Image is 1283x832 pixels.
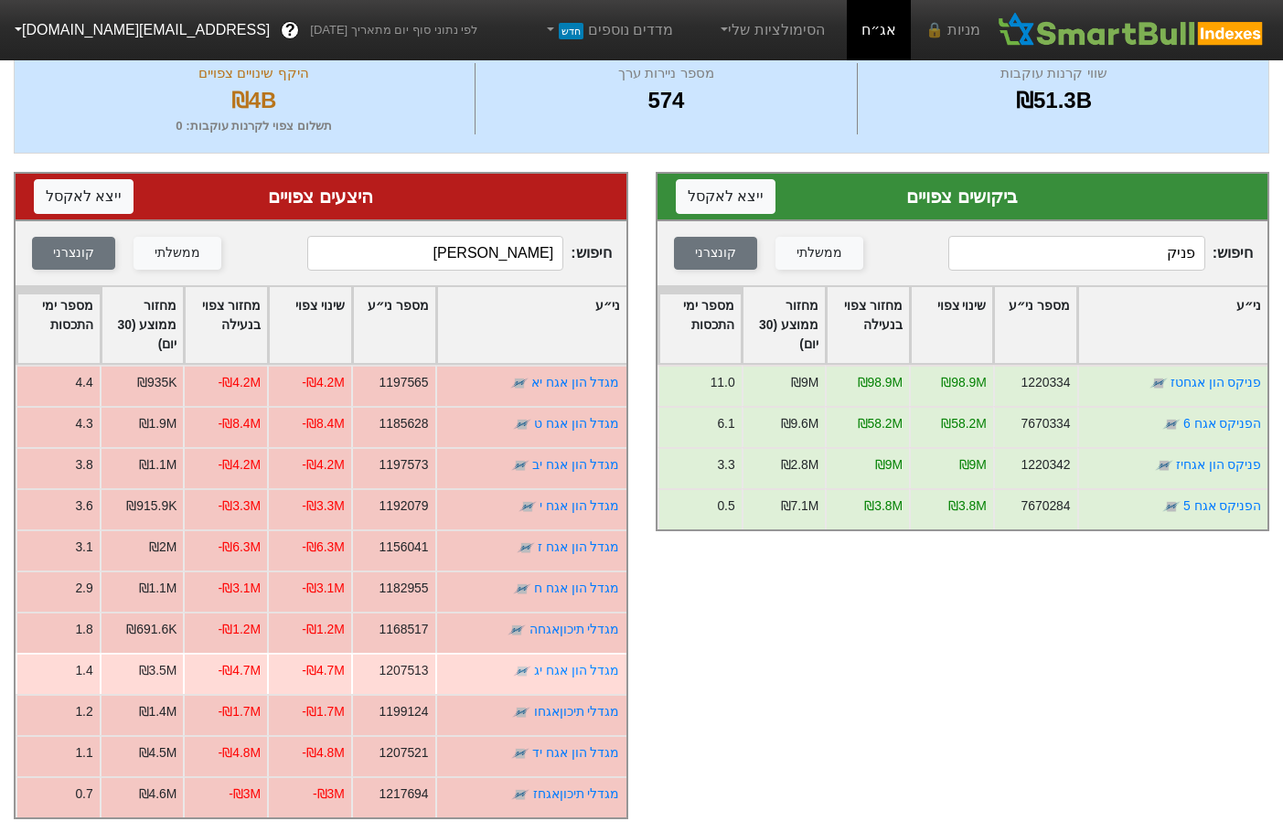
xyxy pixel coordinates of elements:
[1154,456,1172,475] img: tase link
[710,373,734,392] div: 11.0
[139,661,177,680] div: ₪3.5M
[864,496,903,516] div: ₪3.8M
[710,12,832,48] a: הסימולציות שלי
[302,620,345,639] div: -₪1.2M
[302,661,345,680] div: -₪4.7M
[511,744,529,763] img: tase link
[149,538,176,557] div: ₪2M
[219,661,262,680] div: -₪4.7M
[511,785,529,804] img: tase link
[513,662,531,680] img: tase link
[480,84,852,117] div: 574
[1021,496,1070,516] div: 7670284
[353,287,435,363] div: Toggle SortBy
[534,663,620,677] a: מגדל הון אגח יג
[219,702,262,721] div: -₪1.7M
[185,287,267,363] div: Toggle SortBy
[269,287,351,363] div: Toggle SortBy
[379,743,428,763] div: 1207521
[1183,498,1261,513] a: הפניקס אגח 5
[37,84,470,117] div: ₪4B
[948,236,1205,271] input: 95 רשומות...
[75,496,92,516] div: 3.6
[302,373,345,392] div: -₪4.2M
[780,455,818,475] div: ₪2.8M
[994,287,1076,363] div: Toggle SortBy
[958,455,986,475] div: ₪9M
[219,579,262,598] div: -₪3.1M
[480,63,852,84] div: מספר ניירות ערך
[17,287,100,363] div: Toggle SortBy
[862,84,1246,117] div: ₪51.3B
[75,373,92,392] div: 4.4
[941,373,987,392] div: ₪98.9M
[379,579,428,598] div: 1182955
[219,455,262,475] div: -₪4.2M
[659,287,742,363] div: Toggle SortBy
[911,287,993,363] div: Toggle SortBy
[508,621,526,639] img: tase link
[1078,287,1267,363] div: Toggle SortBy
[437,287,626,363] div: Toggle SortBy
[379,414,428,433] div: 1185628
[1175,457,1261,472] a: פניקס הון אגחיז
[535,12,680,48] a: מדדים נוספיםחדש
[379,373,428,392] div: 1197565
[32,237,115,270] button: קונצרני
[155,243,200,263] div: ממשלתי
[513,415,531,433] img: tase link
[75,620,92,639] div: 1.8
[302,702,345,721] div: -₪1.7M
[511,456,529,475] img: tase link
[519,497,537,516] img: tase link
[134,237,221,270] button: ממשלתי
[219,743,262,763] div: -₪4.8M
[75,743,92,763] div: 1.1
[379,620,428,639] div: 1168517
[512,703,530,721] img: tase link
[1183,416,1261,431] a: הפניקס אגח 6
[517,539,535,557] img: tase link
[379,496,428,516] div: 1192079
[780,414,818,433] div: ₪9.6M
[676,179,775,214] button: ייצא לאקסל
[379,702,428,721] div: 1199124
[531,375,620,389] a: מגדל הון אגח יא
[75,455,92,475] div: 3.8
[219,373,262,392] div: -₪4.2M
[75,702,92,721] div: 1.2
[139,455,177,475] div: ₪1.1M
[534,416,620,431] a: מגדל הון אגח ט
[379,661,428,680] div: 1207513
[676,183,1250,210] div: ביקושים צפויים
[139,414,177,433] div: ₪1.9M
[559,23,583,39] span: חדש
[947,496,986,516] div: ₪3.8M
[797,243,842,263] div: ממשלתי
[75,661,92,680] div: 1.4
[862,63,1246,84] div: שווי קרנות עוקבות
[139,784,177,804] div: ₪4.6M
[37,117,470,135] div: תשלום צפוי לקרנות עוקבות : 0
[538,539,620,554] a: מגדל הון אגח ז
[791,373,818,392] div: ₪9M
[948,236,1253,271] span: חיפוש :
[302,743,345,763] div: -₪4.8M
[302,579,345,598] div: -₪3.1M
[229,784,261,804] div: -₪3M
[513,580,531,598] img: tase link
[313,784,345,804] div: -₪3M
[379,784,428,804] div: 1217694
[510,374,529,392] img: tase link
[307,236,612,271] span: חיפוש :
[532,745,620,760] a: מגדל הון אגח יד
[857,414,903,433] div: ₪58.2M
[534,581,620,595] a: מגדל הון אגח ח
[827,287,909,363] div: Toggle SortBy
[1021,373,1070,392] div: 1220334
[532,457,620,472] a: מגדל הון אגח יב
[219,538,262,557] div: -₪6.3M
[857,373,903,392] div: ₪98.9M
[717,455,734,475] div: 3.3
[53,243,94,263] div: קונצרני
